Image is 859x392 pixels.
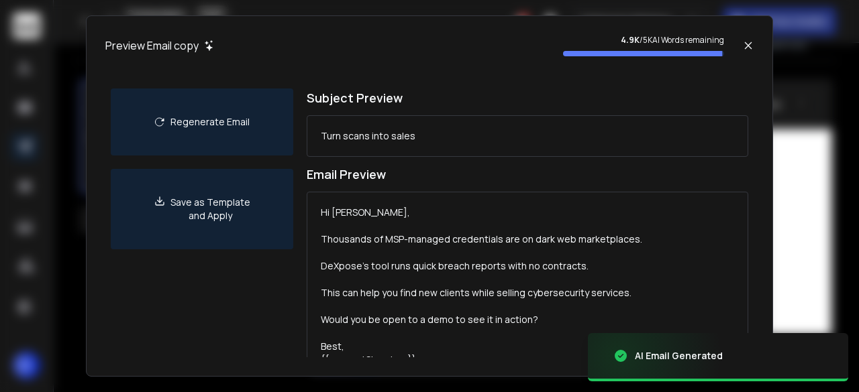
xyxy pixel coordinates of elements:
div: Hi [PERSON_NAME], Thousands of MSP-managed credentials are on dark web marketplaces. DeXpose’s to... [321,206,642,367]
h1: Email Preview [307,165,748,184]
p: and Apply [170,209,250,222]
h1: Preview Email copy [105,38,199,54]
h1: Subject Preview [307,88,748,107]
div: Turn scans into sales [321,129,415,143]
p: / 5K AI Words remaining [563,35,724,46]
div: AI Email Generated [635,349,723,363]
strong: 4.9K [621,34,640,46]
p: Save as Template [170,196,250,209]
p: Regenerate Email [170,115,250,129]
